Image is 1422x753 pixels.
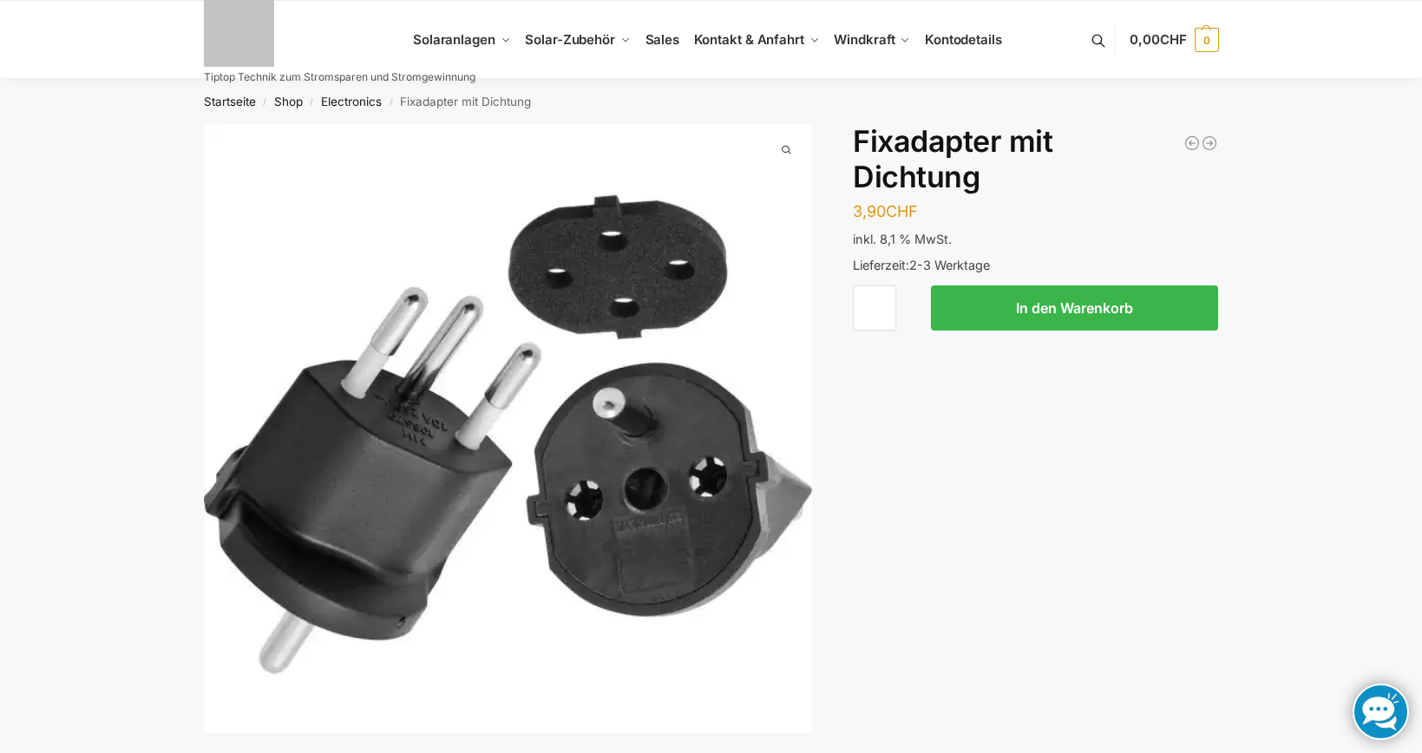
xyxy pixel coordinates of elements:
h1: Fixadapter mit Dichtung [853,124,1218,195]
span: Lieferzeit: [853,258,990,272]
span: / [256,95,274,109]
span: Kontakt & Anfahrt [694,31,804,48]
input: Produktmenge [853,285,896,331]
a: Windkraft [827,1,918,79]
span: Windkraft [834,31,894,48]
p: Tiptop Technik zum Stromsparen und Stromgewinnung [204,72,475,82]
span: inkl. 8,1 % MwSt. [853,232,952,246]
span: Sales [645,31,680,48]
a: 0,00CHF 0 [1130,14,1218,66]
a: Solar-Zubehör [518,1,638,79]
a: Sales [638,1,686,79]
bdi: 3,90 [853,202,918,220]
a: Kontodetails [918,1,1009,79]
span: CHF [886,202,918,220]
span: Kontodetails [925,31,1002,48]
nav: Breadcrumb [173,79,1249,124]
img: Steckdosenadapter-mit Dichtung [204,124,813,733]
span: Solar-Zubehör [525,31,615,48]
span: CHF [1160,31,1187,48]
span: 0 [1195,28,1219,52]
a: NEP 800 Micro Wechselrichter 800W/600W drosselbar Balkon Solar Anlage W-LAN [1183,134,1201,152]
a: Shop [274,95,303,108]
span: 0,00 [1130,31,1186,48]
a: Startseite [204,95,256,108]
a: Steckdosenadapter mit DichtungSteckdosenadapter mit Dichtung [204,124,813,733]
a: Electronics [321,95,382,108]
a: 100W Schwarz Flexible Solarpanel PV Monokrystallin für Wohnmobil, Balkonkraftwerk, Boot [1201,134,1218,152]
button: In den Warenkorb [931,285,1218,331]
span: / [303,95,321,109]
span: Solaranlagen [413,31,495,48]
a: Kontakt & Anfahrt [686,1,827,79]
span: 2-3 Werktage [909,258,990,272]
span: / [382,95,400,109]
